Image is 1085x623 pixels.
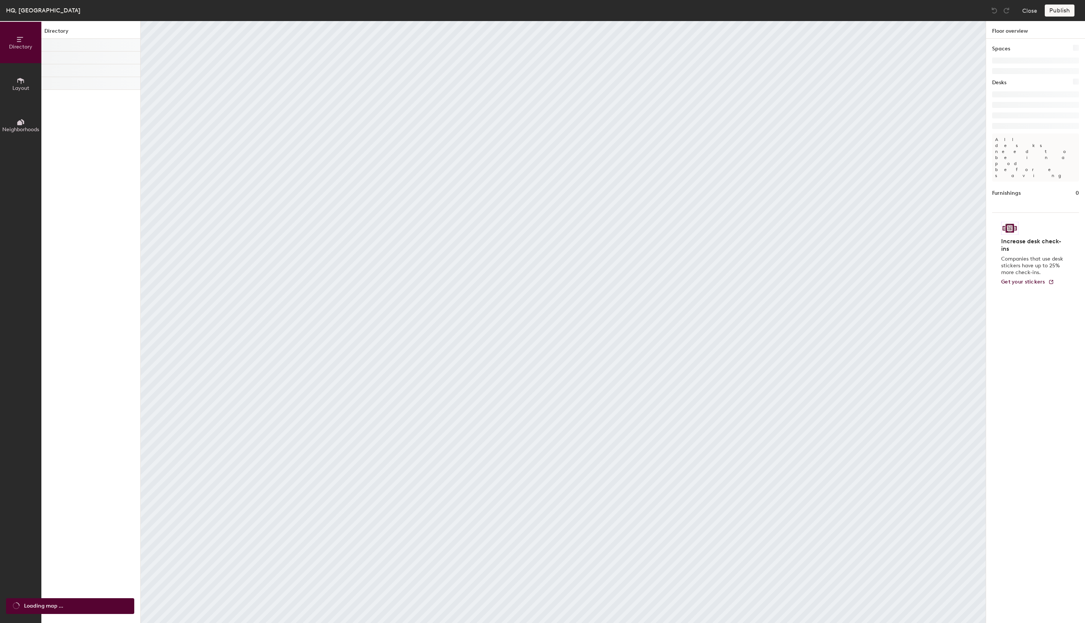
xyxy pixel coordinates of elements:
[41,27,140,39] h1: Directory
[141,21,986,623] canvas: Map
[992,79,1006,87] h1: Desks
[1001,238,1065,253] h4: Increase desk check-ins
[2,126,39,133] span: Neighborhoods
[986,21,1085,39] h1: Floor overview
[6,6,80,15] div: HQ, [GEOGRAPHIC_DATA]
[992,133,1079,182] p: All desks need to be in a pod before saving
[24,602,63,610] span: Loading map ...
[1001,279,1045,285] span: Get your stickers
[1022,5,1037,17] button: Close
[1003,7,1010,14] img: Redo
[1001,222,1018,235] img: Sticker logo
[1001,256,1065,276] p: Companies that use desk stickers have up to 25% more check-ins.
[1001,279,1054,285] a: Get your stickers
[992,45,1010,53] h1: Spaces
[9,44,32,50] span: Directory
[992,189,1021,197] h1: Furnishings
[1076,189,1079,197] h1: 0
[991,7,998,14] img: Undo
[12,85,29,91] span: Layout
